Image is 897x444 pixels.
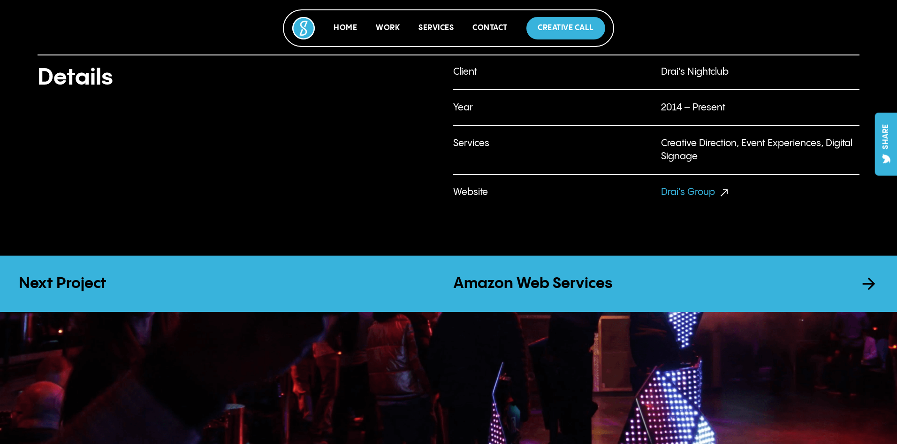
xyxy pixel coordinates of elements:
[376,24,400,32] a: Work
[19,274,444,293] h3: Next Project
[38,66,444,90] h3: Details
[661,66,859,79] p: Drai's Nightclub
[292,17,315,39] img: Socialure Logo
[334,24,357,32] a: Home
[874,113,897,176] a: Share
[661,187,715,197] a: Drai's Group
[661,137,859,164] p: Creative Direction, Event Experiences, Digital Signage
[418,24,454,32] a: Services
[453,66,652,79] p: Client
[538,23,594,34] p: Creative Call
[472,24,508,32] a: Contact
[661,101,859,115] p: 2014 – Present
[453,186,652,199] p: Website
[453,101,652,115] p: Year
[453,137,652,150] p: Services
[453,274,850,293] h3: Amazon Web Services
